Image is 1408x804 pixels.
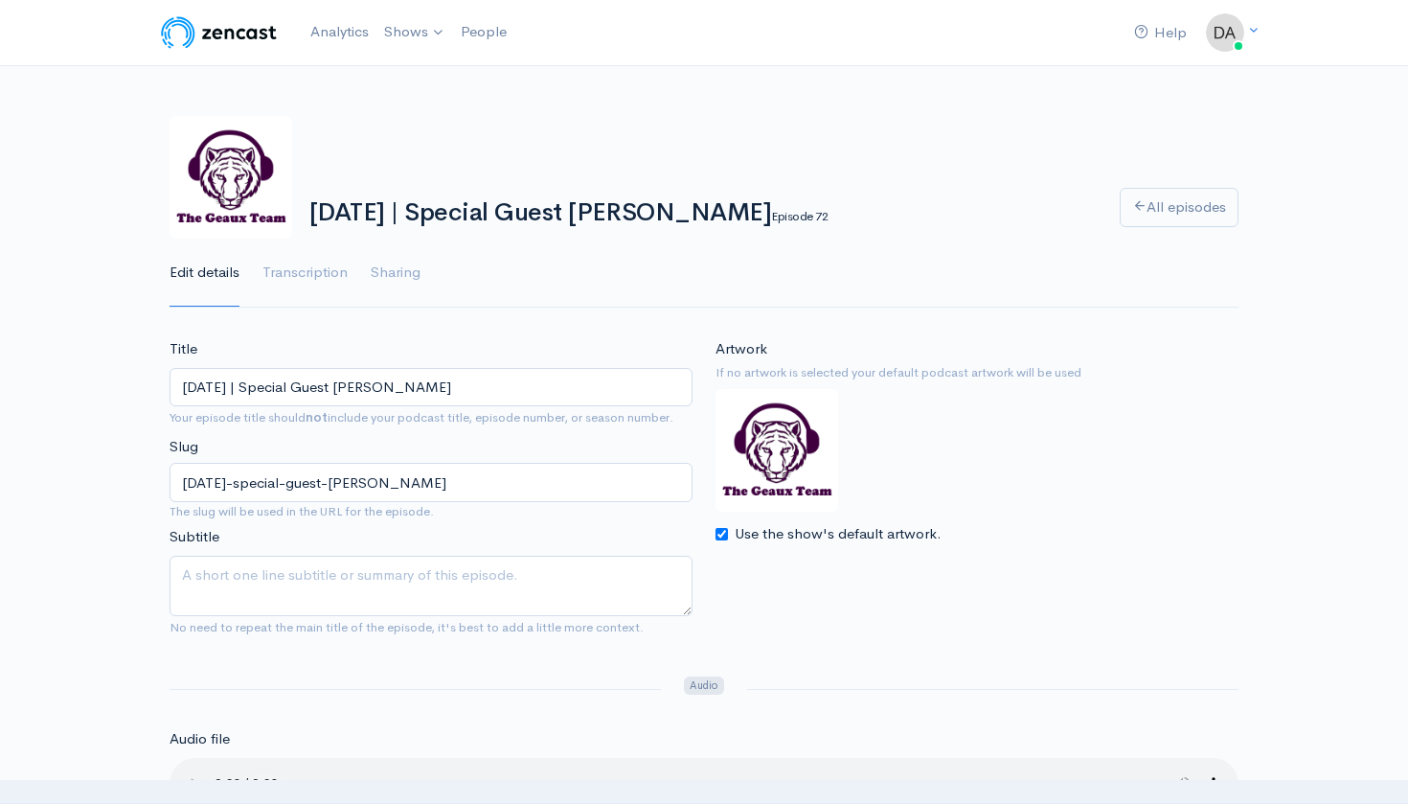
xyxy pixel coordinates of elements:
[715,338,767,360] label: Artwork
[170,502,693,521] small: The slug will be used in the URL for the episode.
[170,728,230,750] label: Audio file
[170,409,673,425] small: Your episode title should include your podcast title, episode number, or season number.
[1120,188,1238,227] a: All episodes
[715,363,1238,382] small: If no artwork is selected your default podcast artwork will be used
[170,338,197,360] label: Title
[262,239,348,308] a: Transcription
[371,239,420,308] a: Sharing
[309,199,1097,227] h1: [DATE] | Special Guest [PERSON_NAME]
[1206,13,1244,52] img: ...
[170,239,239,308] a: Edit details
[170,436,198,458] label: Slug
[306,409,328,425] strong: not
[1126,12,1194,54] a: Help
[1343,739,1389,785] iframe: gist-messenger-bubble-iframe
[684,677,723,695] span: Audio
[735,523,942,545] label: Use the show's default artwork.
[771,208,828,224] small: Episode 72
[453,11,514,53] a: People
[376,11,453,54] a: Shows
[170,526,219,548] label: Subtitle
[170,619,644,635] small: No need to repeat the main title of the episode, it's best to add a little more context.
[158,13,280,52] img: ZenCast Logo
[170,463,693,502] input: title-of-episode
[303,11,376,53] a: Analytics
[170,368,693,407] input: What is the episode's title?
